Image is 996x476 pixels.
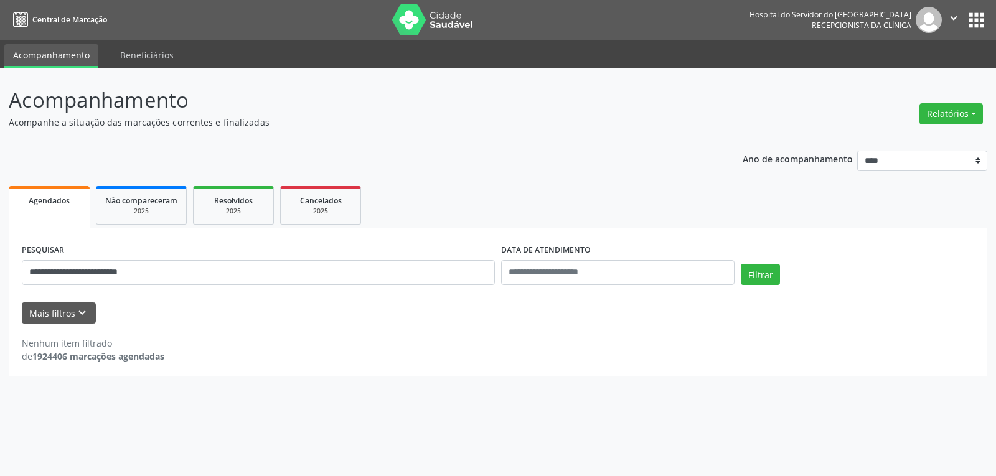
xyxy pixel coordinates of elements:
[741,264,780,285] button: Filtrar
[214,195,253,206] span: Resolvidos
[942,7,965,33] button: 
[947,11,961,25] i: 
[32,350,164,362] strong: 1924406 marcações agendadas
[32,14,107,25] span: Central de Marcação
[4,44,98,68] a: Acompanhamento
[29,195,70,206] span: Agendados
[9,116,693,129] p: Acompanhe a situação das marcações correntes e finalizadas
[9,9,107,30] a: Central de Marcação
[105,195,177,206] span: Não compareceram
[289,207,352,216] div: 2025
[749,9,911,20] div: Hospital do Servidor do [GEOGRAPHIC_DATA]
[812,20,911,30] span: Recepcionista da clínica
[919,103,983,124] button: Relatórios
[300,195,342,206] span: Cancelados
[501,241,591,260] label: DATA DE ATENDIMENTO
[9,85,693,116] p: Acompanhamento
[965,9,987,31] button: apps
[22,350,164,363] div: de
[111,44,182,66] a: Beneficiários
[22,241,64,260] label: PESQUISAR
[916,7,942,33] img: img
[202,207,265,216] div: 2025
[22,302,96,324] button: Mais filtroskeyboard_arrow_down
[105,207,177,216] div: 2025
[743,151,853,166] p: Ano de acompanhamento
[75,306,89,320] i: keyboard_arrow_down
[22,337,164,350] div: Nenhum item filtrado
